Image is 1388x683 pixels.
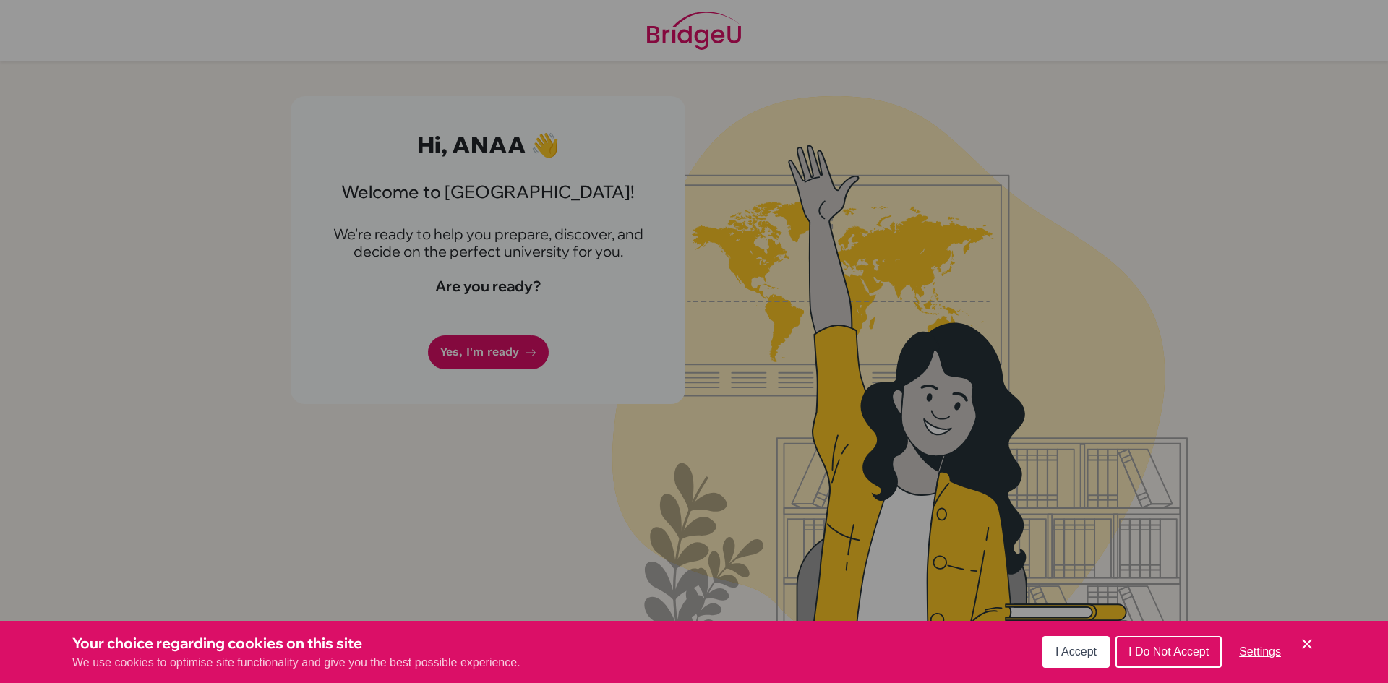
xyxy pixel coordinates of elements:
span: Settings [1239,645,1281,658]
h3: Your choice regarding cookies on this site [72,632,520,654]
p: We use cookies to optimise site functionality and give you the best possible experience. [72,654,520,671]
button: I Accept [1042,636,1110,668]
button: Settings [1228,637,1293,666]
button: I Do Not Accept [1115,636,1222,668]
button: Save and close [1298,635,1316,653]
span: I Do Not Accept [1128,645,1209,658]
span: I Accept [1055,645,1097,658]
